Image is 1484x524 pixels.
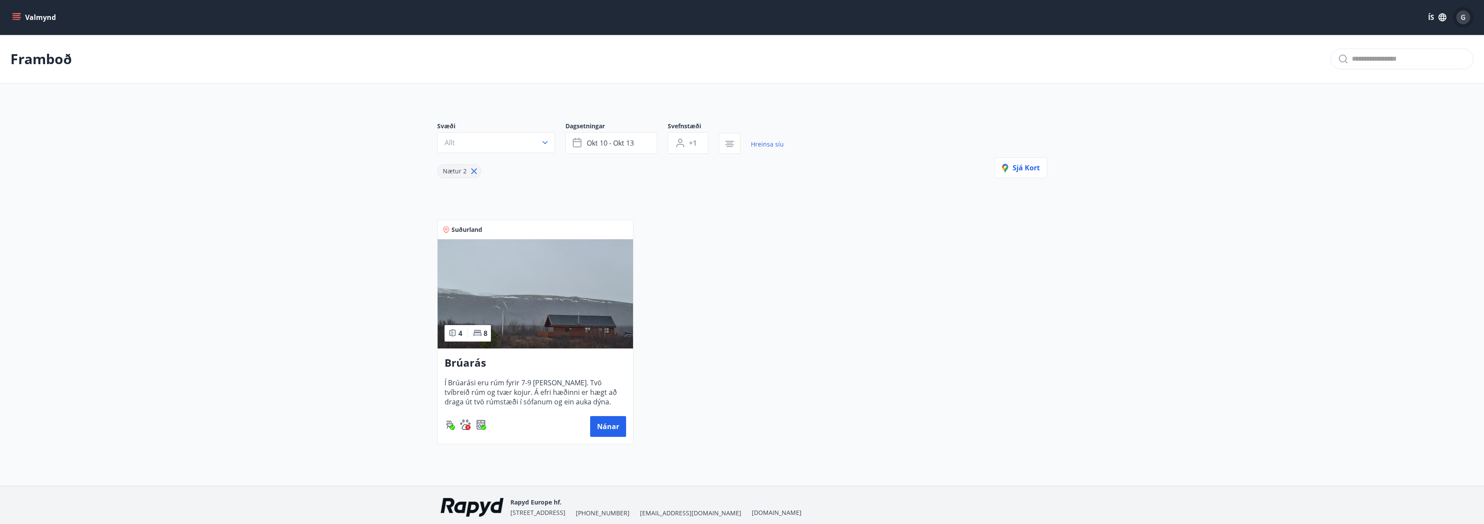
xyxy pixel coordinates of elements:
[590,416,626,437] button: Nánar
[476,420,486,430] div: Uppþvottavél
[437,164,481,178] div: Nætur 2
[1453,7,1474,28] button: G
[445,378,626,407] span: Í Brúarási eru rúm fyrir 7-9 [PERSON_NAME]. Tvö tvíbreið rúm og tvær kojur. Á efri hæðinni er hæg...
[10,49,72,68] p: Framboð
[484,329,487,338] span: 8
[441,498,503,517] img: ekj9gaOU4bjvQReEWNZ0zEMsCR0tgSDGv48UY51k.png
[460,420,471,430] img: pxcaIm5dSOV3FS4whs1soiYWTwFQvksT25a9J10C.svg
[752,508,802,517] a: [DOMAIN_NAME]
[565,122,668,132] span: Dagsetningar
[437,122,565,132] span: Svæði
[640,509,741,517] span: [EMAIL_ADDRESS][DOMAIN_NAME]
[445,420,455,430] div: Gasgrill
[668,122,719,132] span: Svefnstæði
[437,132,555,153] button: Allt
[438,239,633,348] img: Paella dish
[995,157,1047,178] button: Sjá kort
[587,138,634,148] span: okt 10 - okt 13
[576,509,630,517] span: [PHONE_NUMBER]
[1461,13,1466,22] span: G
[510,508,565,517] span: [STREET_ADDRESS]
[443,167,467,175] span: Nætur 2
[751,135,784,154] a: Hreinsa síu
[510,498,562,506] span: Rapyd Europe hf.
[460,420,471,430] div: Gæludýr
[668,132,708,154] button: +1
[451,225,482,234] span: Suðurland
[476,420,486,430] img: 7hj2GulIrg6h11dFIpsIzg8Ak2vZaScVwTihwv8g.svg
[445,138,455,147] span: Allt
[10,10,59,25] button: menu
[445,420,455,430] img: ZXjrS3QKesehq6nQAPjaRuRTI364z8ohTALB4wBr.svg
[565,132,657,154] button: okt 10 - okt 13
[445,355,626,371] h3: Brúarás
[689,138,697,148] span: +1
[458,329,462,338] span: 4
[1423,10,1451,25] button: ÍS
[1002,163,1040,172] span: Sjá kort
